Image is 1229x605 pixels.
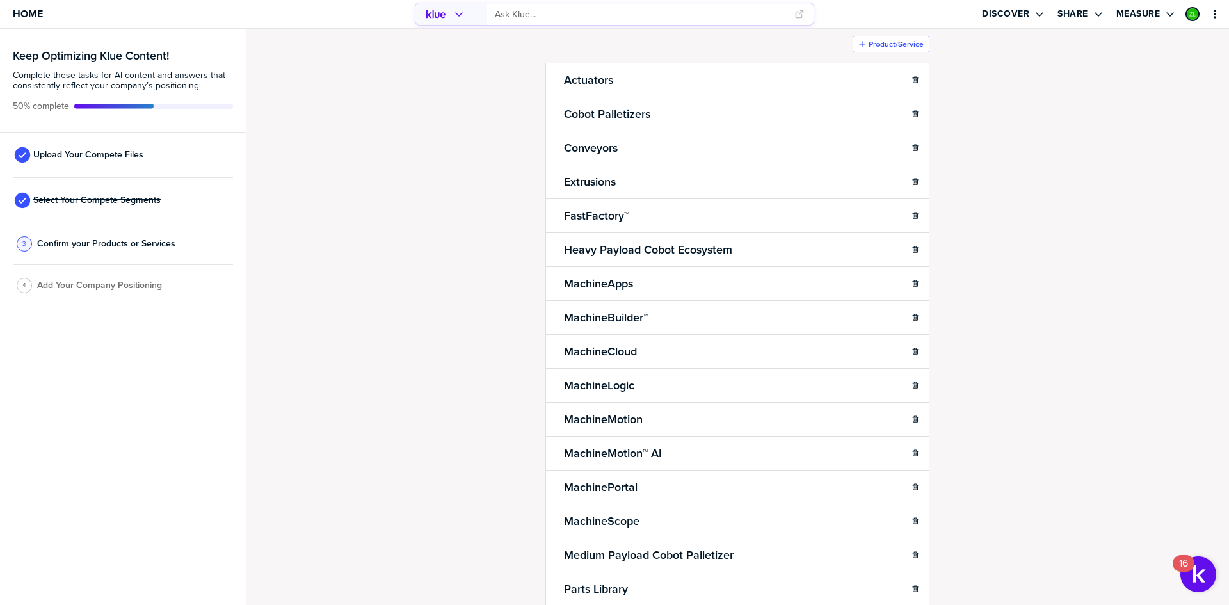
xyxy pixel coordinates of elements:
button: Open Resource Center, 16 new notifications [1180,556,1216,592]
li: MachineApps [545,266,929,301]
h2: MachineBuilder™ [561,309,651,327]
span: Select Your Compete Segments [33,195,161,206]
h2: Parts Library [561,580,631,598]
span: Active [13,101,69,111]
h2: MachineLogic [561,376,637,394]
h2: MachineMotion™ AI [561,444,664,462]
h2: Extrusions [561,173,618,191]
span: Confirm your Products or Services [37,239,175,249]
button: Product/Service [853,36,929,52]
h2: Actuators [561,71,616,89]
h3: Keep Optimizing Klue Content! [13,50,233,61]
li: MachineScope [545,504,929,538]
label: Measure [1116,8,1161,20]
li: Heavy Payload Cobot Ecosystem [545,232,929,267]
li: MachineMotion [545,402,929,437]
input: Ask Klue... [495,4,787,25]
li: MachineBuilder™ [545,300,929,335]
label: Discover [982,8,1029,20]
li: FastFactory™ [545,198,929,233]
h2: Cobot Palletizers [561,105,653,123]
li: MachineMotion™ AI [545,436,929,471]
li: Medium Payload Cobot Palletizer [545,538,929,572]
h2: MachineApps [561,275,636,293]
div: 16 [1179,563,1188,580]
h2: Heavy Payload Cobot Ecosystem [561,241,735,259]
img: 68efa1eb0dd1966221c28eaef6eec194-sml.png [1187,8,1198,20]
div: Zev L. [1185,7,1200,21]
li: MachineCloud [545,334,929,369]
h2: MachineMotion [561,410,645,428]
li: MachineLogic [545,368,929,403]
span: 3 [22,239,26,248]
label: Product/Service [869,39,924,49]
li: Extrusions [545,165,929,199]
h2: MachineScope [561,512,642,530]
li: Cobot Palletizers [545,97,929,131]
li: Conveyors [545,131,929,165]
h2: FastFactory™ [561,207,632,225]
h2: Conveyors [561,139,620,157]
h2: Medium Payload Cobot Palletizer [561,546,736,564]
span: Upload Your Compete Files [33,150,143,160]
li: Actuators [545,63,929,97]
li: MachinePortal [545,470,929,504]
span: Complete these tasks for AI content and answers that consistently reflect your company’s position... [13,70,233,91]
span: Add Your Company Positioning [37,280,162,291]
a: Edit Profile [1184,6,1201,22]
h2: MachinePortal [561,478,640,496]
label: Share [1057,8,1088,20]
span: 4 [22,280,26,290]
h2: MachineCloud [561,343,639,360]
span: Home [13,8,43,19]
